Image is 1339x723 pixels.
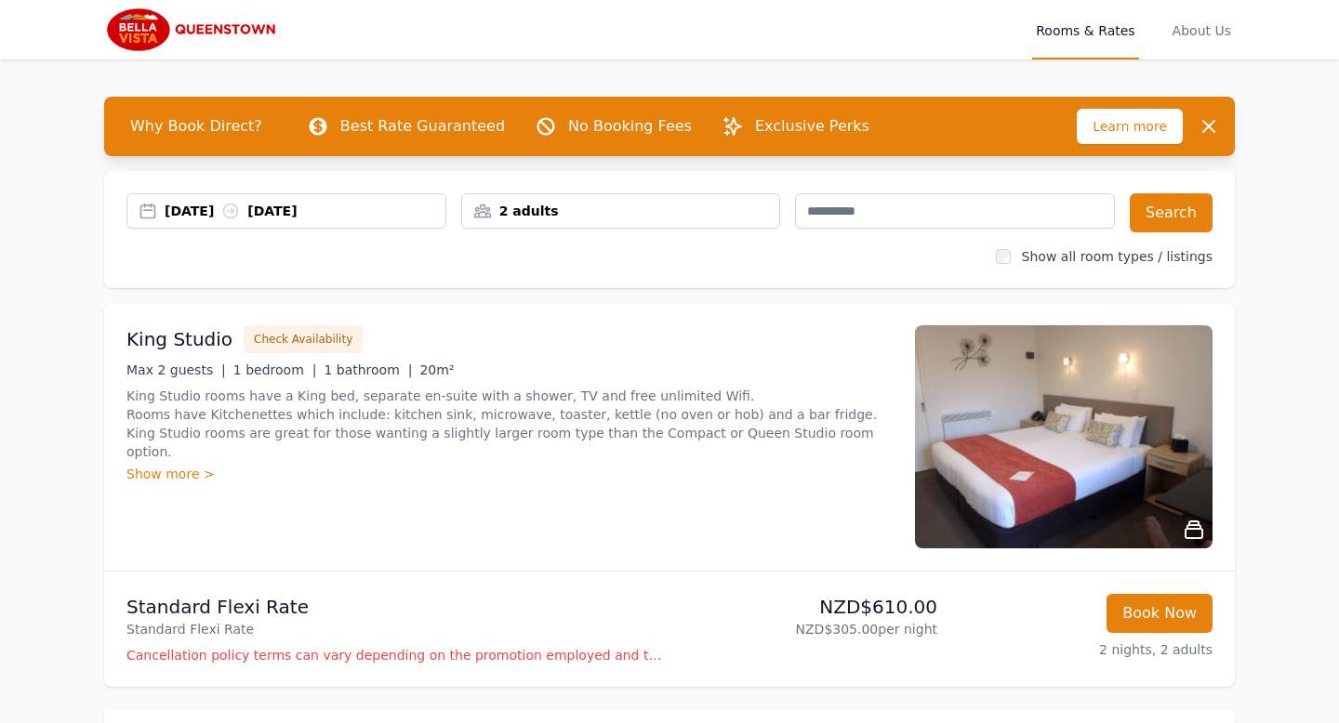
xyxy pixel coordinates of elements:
p: 2 nights, 2 adults [952,640,1213,659]
button: Search [1130,193,1213,232]
div: Show more > [126,465,893,483]
p: King Studio rooms have a King bed, separate en-suite with a shower, TV and free unlimited Wifi. R... [126,387,893,461]
label: Show all room types / listings [1022,249,1213,264]
p: NZD$305.00 per night [677,620,937,638]
span: Max 2 guests | [126,362,226,377]
span: 1 bedroom | [233,362,317,377]
p: NZD$610.00 [677,594,937,620]
span: Why Book Direct? [115,108,277,145]
p: Standard Flexi Rate [126,620,662,638]
div: [DATE] [DATE] [165,202,445,220]
p: Standard Flexi Rate [126,594,662,620]
button: Book Now [1107,594,1213,633]
span: 20m² [419,362,454,377]
p: Best Rate Guaranteed [340,115,505,138]
p: Exclusive Perks [755,115,869,138]
span: 1 bathroom | [324,362,412,377]
img: Bella Vista Queenstown [104,7,283,52]
span: Learn more [1077,109,1183,144]
p: Cancellation policy terms can vary depending on the promotion employed and the time of stay of th... [126,646,662,664]
div: 2 adults [462,202,780,220]
p: No Booking Fees [568,115,692,138]
h3: King Studio [126,326,232,352]
button: Check Availability [244,325,363,353]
